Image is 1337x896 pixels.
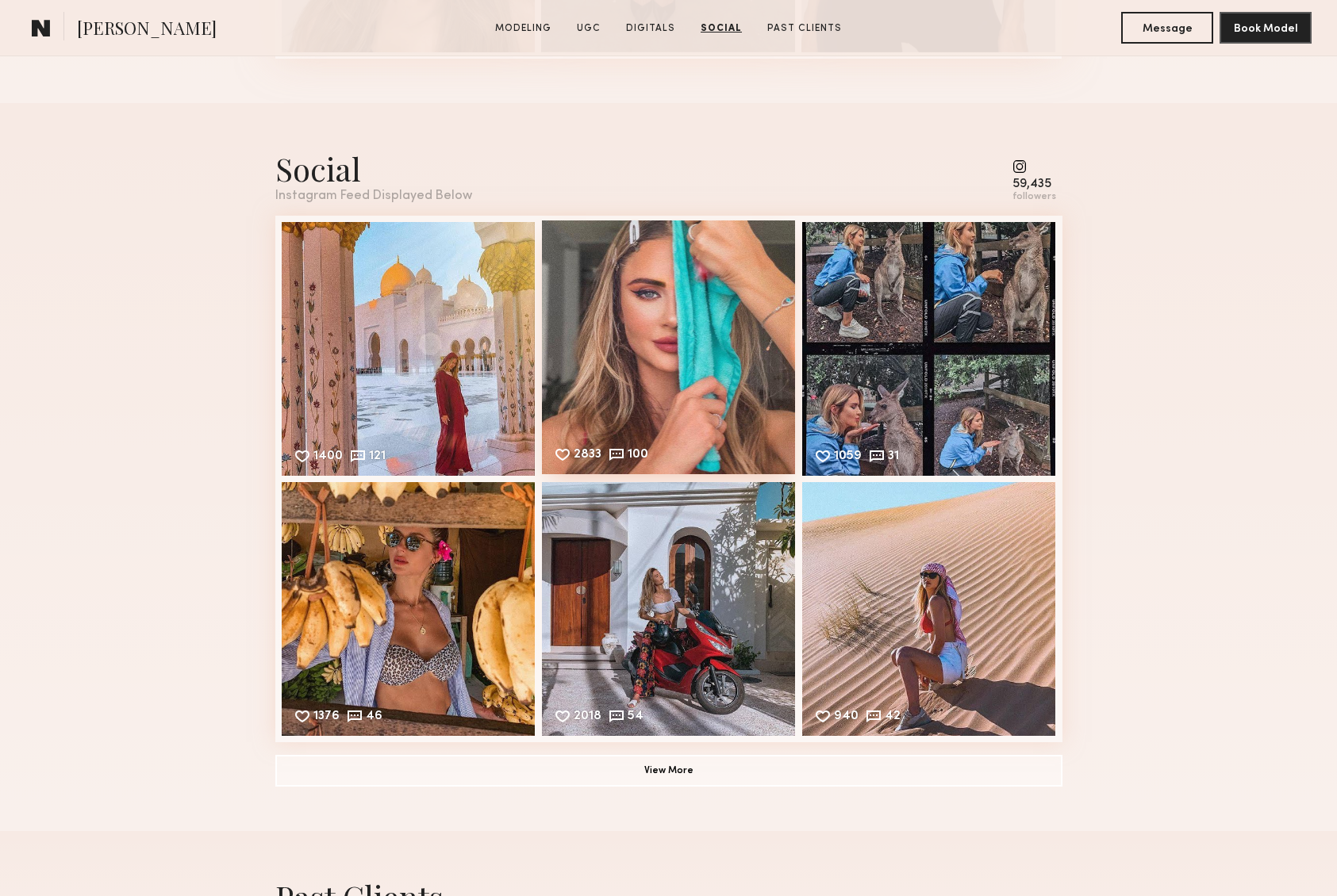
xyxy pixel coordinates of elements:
div: Social [275,147,472,190]
a: Social [694,21,748,36]
button: Message [1121,12,1213,44]
a: Past Clients [761,21,848,36]
div: 121 [369,450,386,465]
div: 42 [885,710,901,725]
div: 54 [628,710,644,725]
div: 2833 [574,449,601,463]
button: Book Model [1220,12,1312,44]
div: 46 [366,710,382,725]
div: 1400 [313,450,343,465]
div: Instagram Feed Displayed Below [275,190,472,203]
div: followers [1012,191,1056,203]
div: 940 [834,710,859,725]
div: 1059 [834,450,862,465]
div: 1376 [313,710,340,725]
a: Book Model [1220,21,1312,34]
a: Modeling [489,21,558,36]
div: 100 [628,449,648,463]
div: 2018 [574,710,601,725]
a: Digitals [620,21,682,36]
a: UGC [571,21,607,36]
div: 31 [888,450,899,465]
button: View More [275,755,1062,787]
div: 59,435 [1012,178,1056,190]
span: [PERSON_NAME] [77,16,217,44]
